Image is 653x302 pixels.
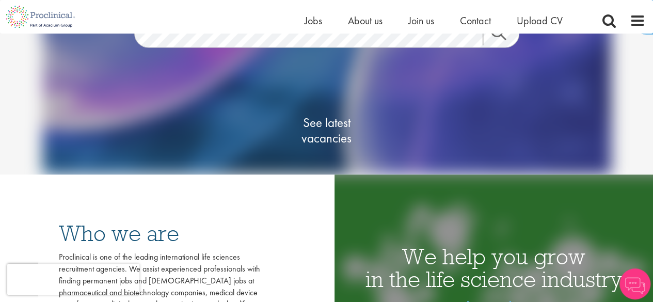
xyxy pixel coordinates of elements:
[619,268,650,299] img: Chatbot
[275,73,378,187] a: See latestvacancies
[7,264,139,295] iframe: reCAPTCHA
[460,14,491,27] a: Contact
[348,14,383,27] a: About us
[483,24,527,45] a: Job search submit button
[305,14,322,27] a: Jobs
[59,222,260,245] h3: Who we are
[275,115,378,146] span: See latest vacancies
[517,14,563,27] a: Upload CV
[408,14,434,27] a: Join us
